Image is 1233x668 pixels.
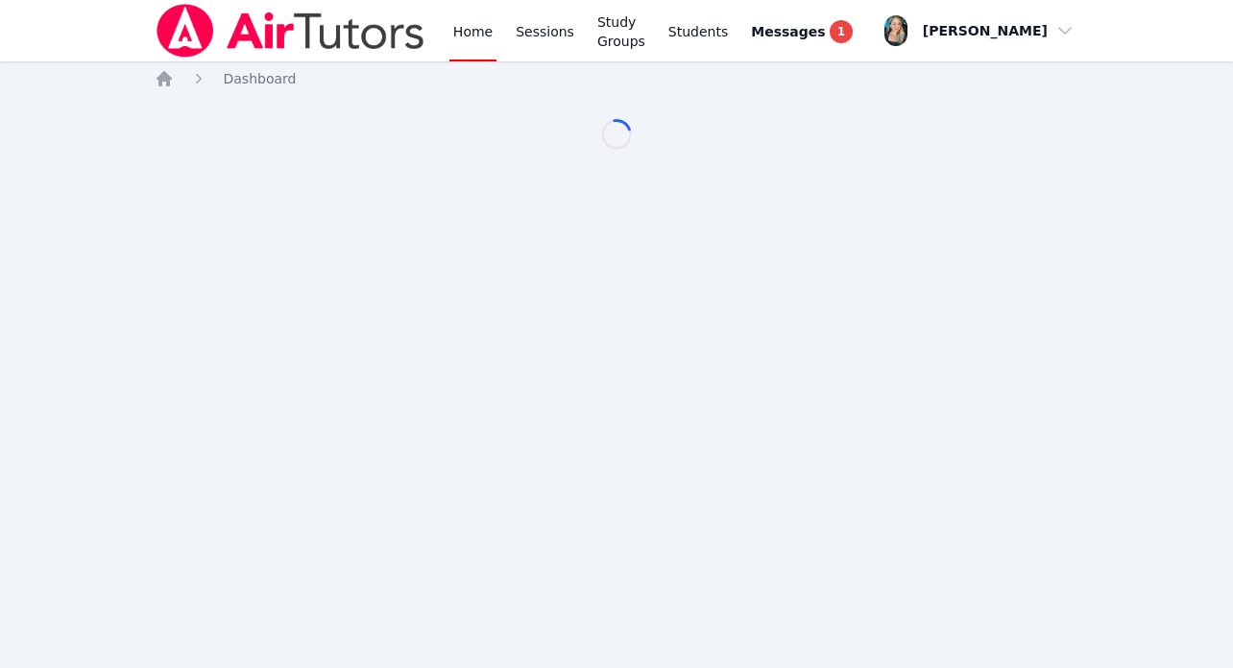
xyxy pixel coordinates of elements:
[830,20,853,43] span: 1
[224,71,297,86] span: Dashboard
[155,4,426,58] img: Air Tutors
[155,69,1079,88] nav: Breadcrumb
[224,69,297,88] a: Dashboard
[751,22,825,41] span: Messages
